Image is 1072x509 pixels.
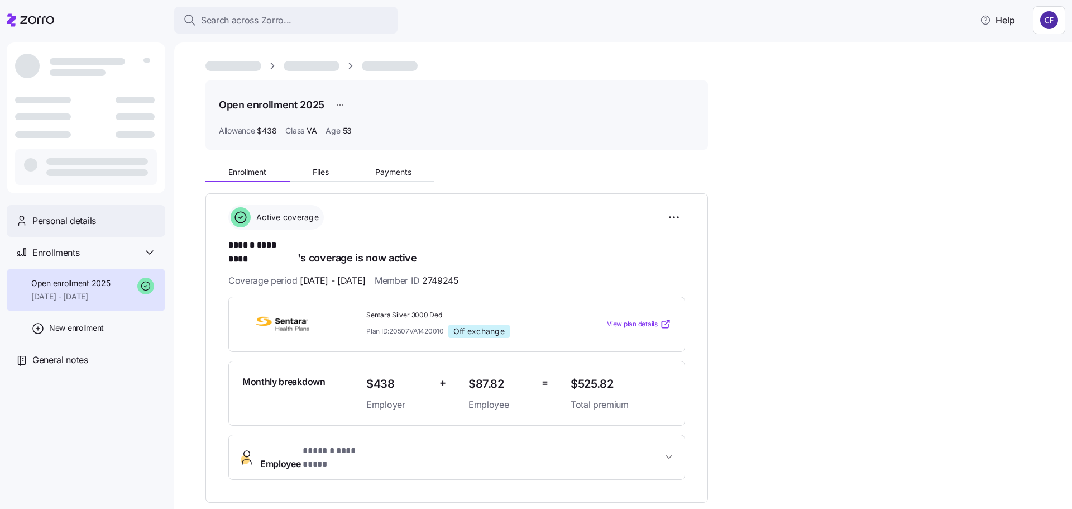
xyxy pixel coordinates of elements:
button: Search across Zorro... [174,7,398,34]
span: Payments [375,168,411,176]
span: [DATE] - [DATE] [300,274,366,288]
span: Employer [366,398,430,412]
span: Employee [260,444,376,471]
span: $87.82 [468,375,533,393]
img: 7d4a9558da78dc7654dde66b79f71a2e [1040,11,1058,29]
span: Coverage period [228,274,366,288]
span: $438 [366,375,430,393]
span: Enrollment [228,168,266,176]
span: Plan ID: 20507VA1420010 [366,326,444,336]
span: Files [313,168,329,176]
span: Off exchange [453,326,505,336]
span: New enrollment [49,322,104,334]
span: 2749245 [422,274,459,288]
span: View plan details [607,319,658,330]
span: = [542,375,548,391]
span: Monthly breakdown [242,375,326,389]
h1: 's coverage is now active [228,239,685,265]
span: VA [307,125,317,136]
span: $438 [257,125,276,136]
span: 53 [343,125,352,136]
span: Employee [468,398,533,412]
button: Help [971,9,1024,31]
span: Member ID [375,274,459,288]
span: Sentara Silver 3000 Ded [366,311,562,320]
span: Open enrollment 2025 [31,278,110,289]
span: Help [980,13,1015,27]
span: $525.82 [571,375,671,393]
span: Class [285,125,304,136]
img: Sentara Health Plans [242,311,323,337]
span: Allowance [219,125,255,136]
span: Active coverage [253,212,319,223]
span: General notes [32,353,88,367]
span: Age [326,125,340,136]
span: Total premium [571,398,671,412]
span: [DATE] - [DATE] [31,291,110,302]
span: + [439,375,446,391]
span: Personal details [32,214,96,228]
a: View plan details [607,318,671,330]
span: Enrollments [32,246,79,260]
h1: Open enrollment 2025 [219,98,324,112]
span: Search across Zorro... [201,13,291,27]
